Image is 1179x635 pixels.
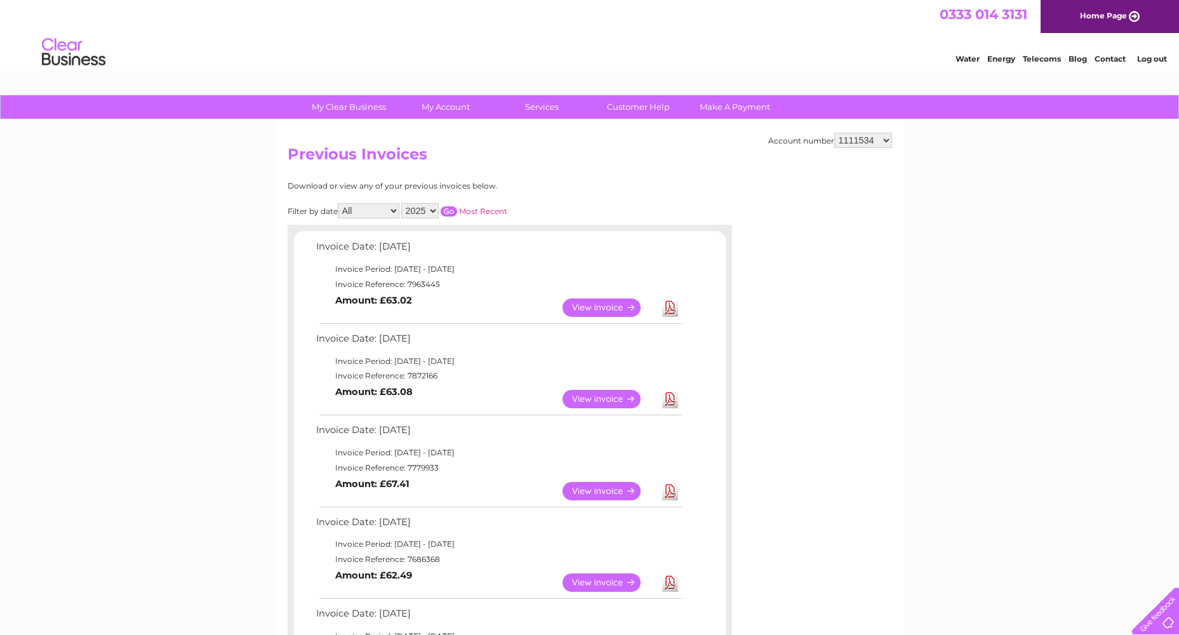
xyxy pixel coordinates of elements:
[296,95,401,119] a: My Clear Business
[288,182,621,190] div: Download or view any of your previous invoices below.
[288,145,892,170] h2: Previous Invoices
[563,573,656,592] a: View
[313,422,684,445] td: Invoice Date: [DATE]
[956,54,980,63] a: Water
[662,298,678,317] a: Download
[393,95,498,119] a: My Account
[313,514,684,537] td: Invoice Date: [DATE]
[662,482,678,500] a: Download
[768,133,892,148] div: Account number
[662,390,678,408] a: Download
[335,478,410,490] b: Amount: £67.41
[313,605,684,629] td: Invoice Date: [DATE]
[490,95,594,119] a: Services
[335,295,412,306] b: Amount: £63.02
[586,95,691,119] a: Customer Help
[335,386,413,398] b: Amount: £63.08
[1023,54,1061,63] a: Telecoms
[563,390,656,408] a: View
[987,54,1015,63] a: Energy
[313,330,684,354] td: Invoice Date: [DATE]
[313,460,684,476] td: Invoice Reference: 7779933
[313,277,684,292] td: Invoice Reference: 7963445
[313,368,684,384] td: Invoice Reference: 7872166
[313,354,684,369] td: Invoice Period: [DATE] - [DATE]
[313,238,684,262] td: Invoice Date: [DATE]
[683,95,787,119] a: Make A Payment
[563,482,656,500] a: View
[1069,54,1087,63] a: Blog
[41,33,106,72] img: logo.png
[1095,54,1126,63] a: Contact
[313,552,684,567] td: Invoice Reference: 7686368
[459,206,507,216] a: Most Recent
[313,445,684,460] td: Invoice Period: [DATE] - [DATE]
[288,203,621,218] div: Filter by date
[1137,54,1167,63] a: Log out
[563,298,656,317] a: View
[313,262,684,277] td: Invoice Period: [DATE] - [DATE]
[313,537,684,552] td: Invoice Period: [DATE] - [DATE]
[335,570,412,581] b: Amount: £62.49
[940,6,1027,22] a: 0333 014 3131
[290,7,890,62] div: Clear Business is a trading name of Verastar Limited (registered in [GEOGRAPHIC_DATA] No. 3667643...
[662,573,678,592] a: Download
